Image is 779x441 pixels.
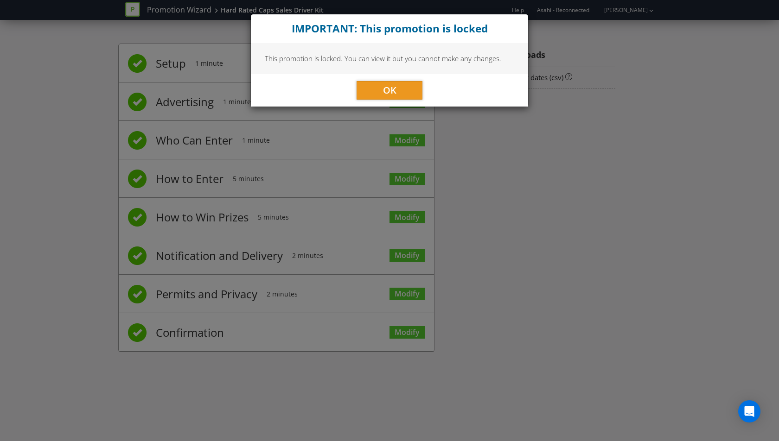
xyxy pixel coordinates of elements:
button: OK [357,81,422,100]
div: Close [251,14,528,43]
strong: IMPORTANT: This promotion is locked [292,21,488,36]
div: This promotion is locked. You can view it but you cannot make any changes. [251,43,528,74]
span: OK [383,84,396,96]
div: Open Intercom Messenger [738,400,760,422]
